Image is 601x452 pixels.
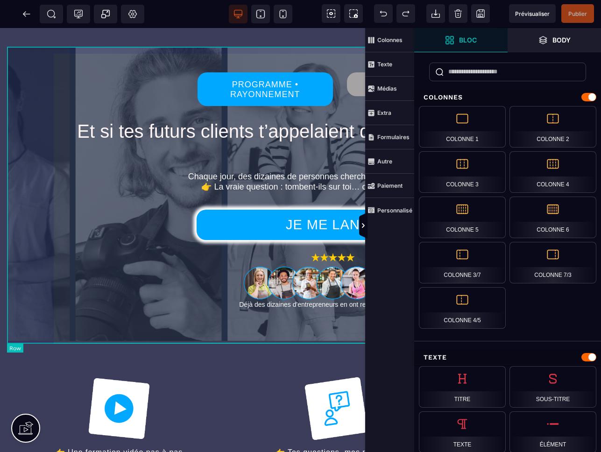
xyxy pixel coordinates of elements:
div: Colonne 6 [509,197,596,238]
span: Ouvrir les blocs [414,28,508,52]
span: Publier [568,10,587,17]
span: Afficher les vues [414,212,424,240]
span: Extra [365,101,414,125]
span: Réglages Body [128,9,137,19]
span: Formulaires [365,125,414,149]
text: 👉 Tes questions, mes réponses Tu peux poser tes questions, et j’y réponds en vidéo pour . [238,417,434,449]
button: PAR [PERSON_NAME] [347,44,482,68]
span: Retour [17,5,36,23]
span: Métadata SEO [40,5,63,23]
div: Colonnes [414,89,601,106]
span: Tracking [74,9,83,19]
div: Colonne 7/3 [509,242,596,283]
span: Enregistrer le contenu [561,4,594,23]
img: 05bbadcd4b4d49c6b4fdfa1fb7592d94_des_re%CC%81sultats_mesurables.png [518,346,588,416]
span: Aperçu [509,4,556,23]
span: Colonnes [365,28,414,52]
div: Colonne 4 [509,151,596,193]
span: Rétablir [396,4,415,23]
div: Texte [414,349,601,366]
div: Colonne 4/5 [419,287,506,329]
button: PROGRAMME • RAYONNEMENT [198,44,332,78]
div: Colonne 1 [419,106,506,148]
span: Personnalisé [365,198,414,222]
span: Voir mobile [274,5,292,23]
span: Voir bureau [229,5,247,23]
span: Nettoyage [449,4,467,23]
div: Sous-titre [509,366,596,408]
img: 9a6f46f374ff9e5a2dd4d857b5b3b2a1_5_e%CC%81toiles_formation.png [310,221,356,237]
span: Code de suivi [67,5,90,23]
span: Autre [365,149,414,174]
strong: Texte [377,61,392,68]
div: Colonne 3 [419,151,506,193]
div: Colonne 2 [509,106,596,148]
span: Capture d'écran [344,4,363,23]
strong: Médias [377,85,397,92]
strong: Colonnes [377,36,403,43]
img: b5177bc6fb5d3415ebef21c5cf069037_formation_video_pas_a%CC%80_pas.png [84,346,154,416]
div: Colonne 3/7 [419,242,506,283]
span: Favicon [121,5,144,23]
strong: Body [552,36,571,43]
text: 👉 Une formation vidéo pas à pas 120 minutes pour créer et optimiser ta fiche Google en direct, . [21,417,217,449]
div: Titre [419,366,506,408]
span: Créer une alerte modale [94,5,117,23]
span: Enregistrer [471,4,490,23]
span: Importer [426,4,445,23]
span: Médias [365,77,414,101]
strong: Paiement [377,182,403,189]
span: Ouvrir les calques [508,28,601,52]
span: Voir tablette [251,5,270,23]
strong: Personnalisé [377,207,412,214]
span: Défaire [374,4,393,23]
img: 1063856954d7fde9abfebc33ed0d6fdb_portrait_eleve_formation_fiche_google.png [244,237,422,273]
span: SEO [47,9,56,19]
strong: Extra [377,109,391,116]
span: Texte [365,52,414,77]
img: 28f172511d12ab04f50afcb6d054b6b3_des_re%CC%81ponses_vide%CC%81os_a%CC%80_vos_questions.png [301,346,371,416]
strong: Autre [377,158,392,165]
div: Colonne 5 [419,197,506,238]
span: Et si tes futurs clients t’appelaient directement ? [77,93,595,113]
span: Popup [101,9,110,19]
strong: Bloc [459,36,477,43]
button: JE ME LANCE [197,182,469,212]
span: Prévisualiser [515,10,550,17]
strong: Formulaires [377,134,410,141]
span: Voir les composants [322,4,340,23]
span: Paiement [365,174,414,198]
